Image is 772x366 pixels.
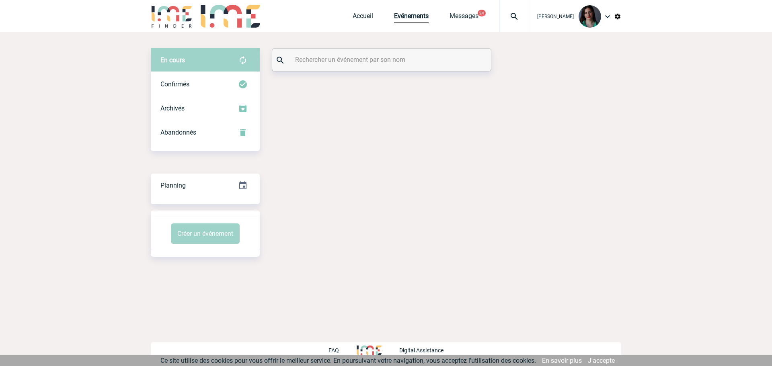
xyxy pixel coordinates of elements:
span: En cours [160,56,185,64]
input: Rechercher un événement par son nom [293,54,472,65]
a: J'accepte [588,357,615,364]
img: IME-Finder [151,5,193,28]
a: En savoir plus [542,357,582,364]
a: FAQ [329,346,357,354]
p: FAQ [329,347,339,354]
span: Archivés [160,104,185,112]
a: Planning [151,173,260,197]
span: Abandonnés [160,129,196,136]
a: Accueil [353,12,373,23]
img: 131235-0.jpeg [579,5,601,28]
span: Ce site utilise des cookies pour vous offrir le meilleur service. En poursuivant votre navigation... [160,357,536,364]
button: Créer un événement [171,223,240,244]
a: Evénements [394,12,429,23]
span: Planning [160,182,186,189]
p: Digital Assistance [399,347,443,354]
a: Messages [450,12,478,23]
div: Retrouvez ici tous vos événements organisés par date et état d'avancement [151,174,260,198]
span: Confirmés [160,80,189,88]
div: Retrouvez ici tous vos évènements avant confirmation [151,48,260,72]
span: [PERSON_NAME] [537,14,574,19]
button: 24 [478,10,486,16]
div: Retrouvez ici tous vos événements annulés [151,121,260,145]
div: Retrouvez ici tous les événements que vous avez décidé d'archiver [151,96,260,121]
img: http://www.idealmeetingsevents.fr/ [357,346,382,355]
